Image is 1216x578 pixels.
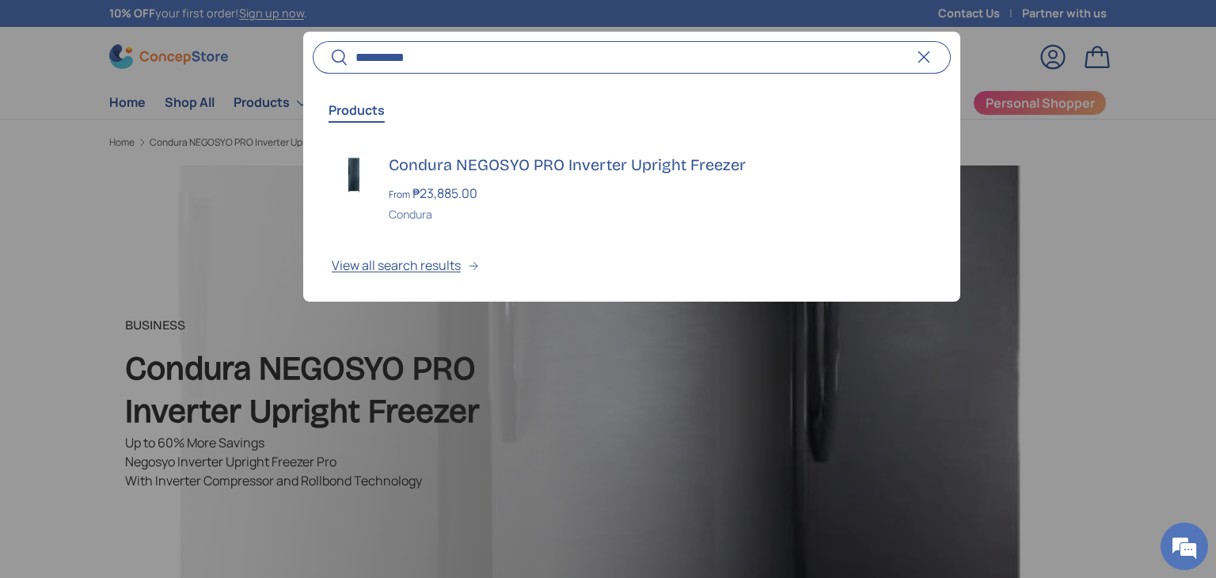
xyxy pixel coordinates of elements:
span: We're online! [92,183,218,343]
a: Condura NEGOSYO PRO Inverter Upright Freezer From ₱23,885.00 Condura [303,141,960,235]
strong: ₱23,885.00 [412,184,481,202]
button: Products [329,92,385,128]
textarea: Type your message and hit 'Enter' [8,399,302,454]
div: Chat with us now [82,89,266,109]
h3: Condura NEGOSYO PRO Inverter Upright Freezer [389,154,932,176]
button: View all search results [303,235,960,302]
div: Condura [389,206,932,222]
span: From [389,188,410,201]
div: Minimize live chat window [260,8,298,46]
